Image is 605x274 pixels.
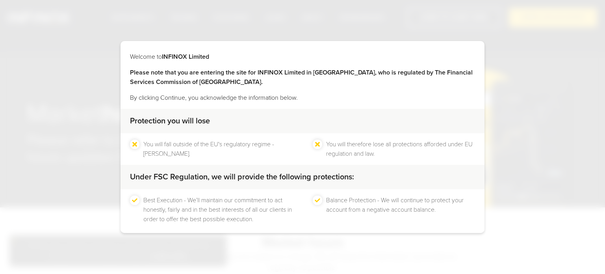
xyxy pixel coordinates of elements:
[130,69,473,86] strong: Please note that you are entering the site for INFINOX Limited in [GEOGRAPHIC_DATA], who is regul...
[143,196,292,224] li: Best Execution - We’ll maintain our commitment to act honestly, fairly and in the best interests ...
[130,52,475,62] p: Welcome to
[143,140,292,158] li: You will fall outside of the EU's regulatory regime - [PERSON_NAME].
[326,140,475,158] li: You will therefore lose all protections afforded under EU regulation and law.
[130,116,210,126] strong: Protection you will lose
[162,53,209,61] strong: INFINOX Limited
[130,172,354,182] strong: Under FSC Regulation, we will provide the following protections:
[130,93,475,103] p: By clicking Continue, you acknowledge the information below.
[326,196,475,224] li: Balance Protection - We will continue to protect your account from a negative account balance.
